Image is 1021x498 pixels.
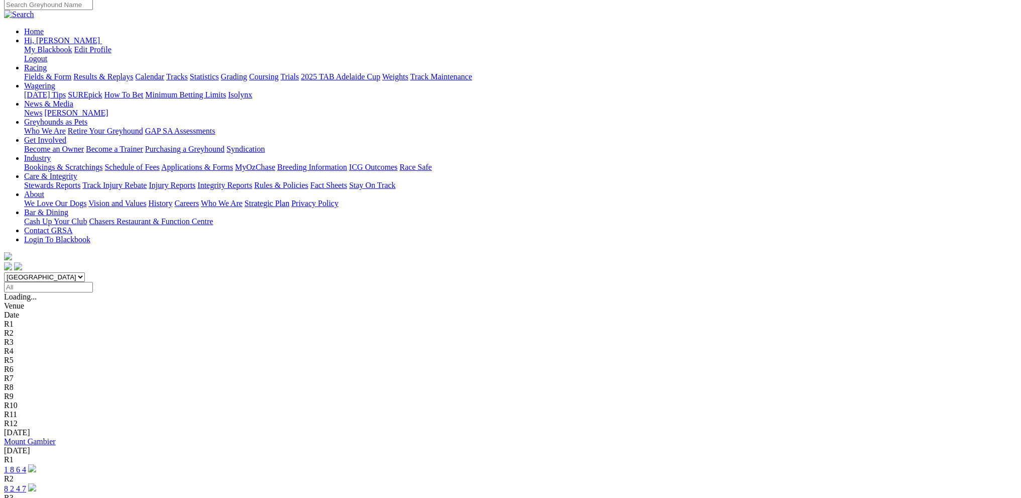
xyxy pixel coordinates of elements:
[4,311,1017,320] div: Date
[145,127,215,135] a: GAP SA Assessments
[24,217,1017,226] div: Bar & Dining
[349,163,397,171] a: ICG Outcomes
[254,181,308,189] a: Rules & Policies
[74,45,111,54] a: Edit Profile
[148,199,172,208] a: History
[4,428,1017,437] div: [DATE]
[245,199,289,208] a: Strategic Plan
[24,63,47,72] a: Racing
[24,127,1017,136] div: Greyhounds as Pets
[24,181,80,189] a: Stewards Reports
[24,54,47,63] a: Logout
[4,329,1017,338] div: R2
[73,72,133,81] a: Results & Replays
[24,217,87,226] a: Cash Up Your Club
[4,320,1017,329] div: R1
[24,109,42,117] a: News
[24,45,72,54] a: My Blackbook
[4,292,37,301] span: Loading...
[89,217,213,226] a: Chasers Restaurant & Function Centre
[221,72,247,81] a: Grading
[24,90,1017,99] div: Wagering
[4,401,1017,410] div: R10
[4,262,12,270] img: facebook.svg
[349,181,395,189] a: Stay On Track
[24,136,66,144] a: Get Involved
[4,419,1017,428] div: R12
[4,302,1017,311] div: Venue
[310,181,347,189] a: Fact Sheets
[24,36,100,45] span: Hi, [PERSON_NAME]
[24,235,90,244] a: Login To Blackbook
[197,181,252,189] a: Integrity Reports
[4,356,1017,365] div: R5
[135,72,164,81] a: Calendar
[190,72,219,81] a: Statistics
[24,36,102,45] a: Hi, [PERSON_NAME]
[4,474,1017,483] div: R2
[249,72,279,81] a: Coursing
[68,127,143,135] a: Retire Your Greyhound
[201,199,243,208] a: Who We Are
[226,145,265,153] a: Syndication
[24,72,71,81] a: Fields & Form
[4,374,1017,383] div: R7
[24,208,68,217] a: Bar & Dining
[24,190,44,198] a: About
[24,163,1017,172] div: Industry
[235,163,275,171] a: MyOzChase
[4,465,26,474] a: 1 8 6 4
[68,90,102,99] a: SUREpick
[4,282,93,292] input: Select date
[24,172,77,180] a: Care & Integrity
[24,154,51,162] a: Industry
[174,199,199,208] a: Careers
[24,163,102,171] a: Bookings & Scratchings
[4,338,1017,347] div: R3
[86,145,143,153] a: Become a Trainer
[280,72,299,81] a: Trials
[24,118,87,126] a: Greyhounds as Pets
[28,464,36,472] img: play-circle.svg
[24,181,1017,190] div: Care & Integrity
[301,72,380,81] a: 2025 TAB Adelaide Cup
[145,145,224,153] a: Purchasing a Greyhound
[24,27,44,36] a: Home
[277,163,347,171] a: Breeding Information
[166,72,188,81] a: Tracks
[4,383,1017,392] div: R8
[4,392,1017,401] div: R9
[4,455,1017,464] div: R1
[145,90,226,99] a: Minimum Betting Limits
[44,109,108,117] a: [PERSON_NAME]
[228,90,252,99] a: Isolynx
[4,347,1017,356] div: R4
[149,181,195,189] a: Injury Reports
[4,437,56,446] a: Mount Gambier
[24,72,1017,81] div: Racing
[24,45,1017,63] div: Hi, [PERSON_NAME]
[4,10,34,19] img: Search
[88,199,146,208] a: Vision and Values
[28,483,36,491] img: play-circle.svg
[161,163,233,171] a: Applications & Forms
[24,199,86,208] a: We Love Our Dogs
[382,72,408,81] a: Weights
[24,81,55,90] a: Wagering
[14,262,22,270] img: twitter.svg
[4,252,12,260] img: logo-grsa-white.png
[4,484,26,493] a: 8 2 4 7
[24,109,1017,118] div: News & Media
[4,410,1017,419] div: R11
[24,199,1017,208] div: About
[104,90,144,99] a: How To Bet
[24,226,72,235] a: Contact GRSA
[24,90,66,99] a: [DATE] Tips
[410,72,472,81] a: Track Maintenance
[24,127,66,135] a: Who We Are
[24,145,1017,154] div: Get Involved
[4,446,1017,455] div: [DATE]
[4,365,1017,374] div: R6
[291,199,338,208] a: Privacy Policy
[104,163,159,171] a: Schedule of Fees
